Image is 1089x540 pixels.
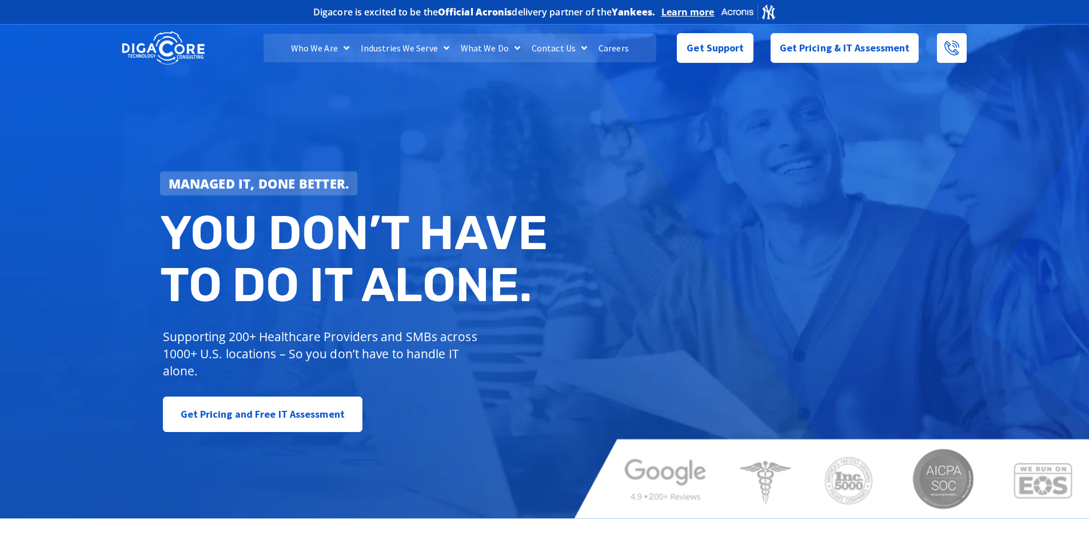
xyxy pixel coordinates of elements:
[677,33,753,63] a: Get Support
[264,34,656,62] nav: Menu
[438,6,512,18] b: Official Acronis
[163,328,482,379] p: Supporting 200+ Healthcare Providers and SMBs across 1000+ U.S. locations – So you don’t have to ...
[122,30,205,66] img: DigaCore Technology Consulting
[780,37,910,59] span: Get Pricing & IT Assessment
[593,34,635,62] a: Careers
[455,34,526,62] a: What We Do
[160,207,553,311] h2: You don’t have to do IT alone.
[169,175,349,192] strong: Managed IT, done better.
[661,6,715,18] a: Learn more
[612,6,656,18] b: Yankees.
[687,37,744,59] span: Get Support
[285,34,355,62] a: Who We Are
[160,171,358,195] a: Managed IT, done better.
[163,397,362,432] a: Get Pricing and Free IT Assessment
[526,34,593,62] a: Contact Us
[313,7,656,17] h2: Digacore is excited to be the delivery partner of the
[181,403,345,426] span: Get Pricing and Free IT Assessment
[771,33,919,63] a: Get Pricing & IT Assessment
[720,3,776,20] img: Acronis
[355,34,455,62] a: Industries We Serve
